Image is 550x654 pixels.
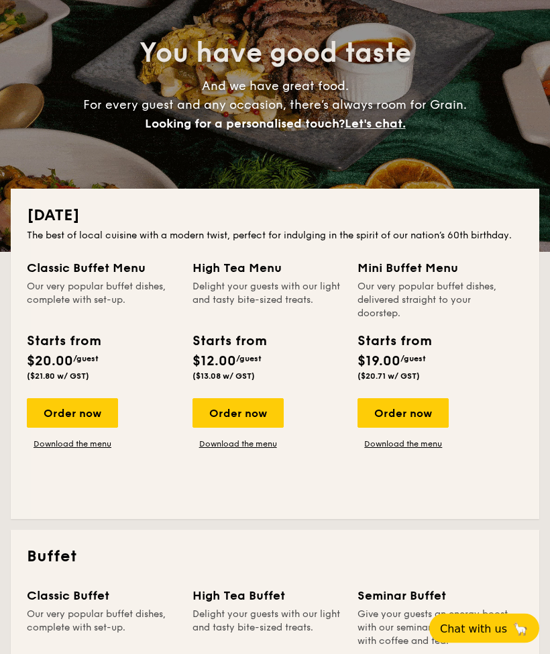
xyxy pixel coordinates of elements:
a: Download the menu [357,439,449,450]
div: Classic Buffet [27,587,176,606]
div: Mini Buffet Menu [357,259,514,278]
span: And we have great food. For every guest and any occasion, there’s always room for Grain. [83,79,467,132]
div: Starts from [192,332,262,352]
div: Classic Buffet Menu [27,259,176,278]
div: Order now [357,399,449,428]
span: /guest [236,355,262,364]
span: You have good taste [140,38,411,70]
div: Starts from [27,332,96,352]
span: $12.00 [192,354,236,370]
span: /guest [400,355,426,364]
div: High Tea Menu [192,259,342,278]
span: $19.00 [357,354,400,370]
a: Download the menu [27,439,118,450]
div: The best of local cuisine with a modern twist, perfect for indulging in the spirit of our nation’... [27,230,523,243]
h2: [DATE] [27,205,523,227]
span: Chat with us [440,622,507,635]
div: Our very popular buffet dishes, complete with set-up. [27,281,176,321]
span: ($13.08 w/ GST) [192,372,255,381]
span: ($21.80 w/ GST) [27,372,89,381]
span: Looking for a personalised touch? [145,117,345,132]
button: Chat with us🦙 [429,614,539,643]
h2: Buffet [27,547,523,568]
div: Our very popular buffet dishes, delivered straight to your doorstep. [357,281,514,321]
div: Order now [27,399,118,428]
span: /guest [73,355,99,364]
div: Give your guests an energy boost with our seminar menus, complete with coffee and tea. [357,608,514,649]
div: Our very popular buffet dishes, complete with set-up. [27,608,176,649]
div: Delight your guests with our light and tasty bite-sized treats. [192,281,342,321]
span: ($20.71 w/ GST) [357,372,420,381]
div: High Tea Buffet [192,587,342,606]
span: Let's chat. [345,117,406,132]
span: 🦙 [512,621,529,637]
div: Delight your guests with our light and tasty bite-sized treats. [192,608,342,649]
div: Order now [192,399,284,428]
div: Starts from [357,332,431,352]
div: Seminar Buffet [357,587,514,606]
span: $20.00 [27,354,73,370]
a: Download the menu [192,439,284,450]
